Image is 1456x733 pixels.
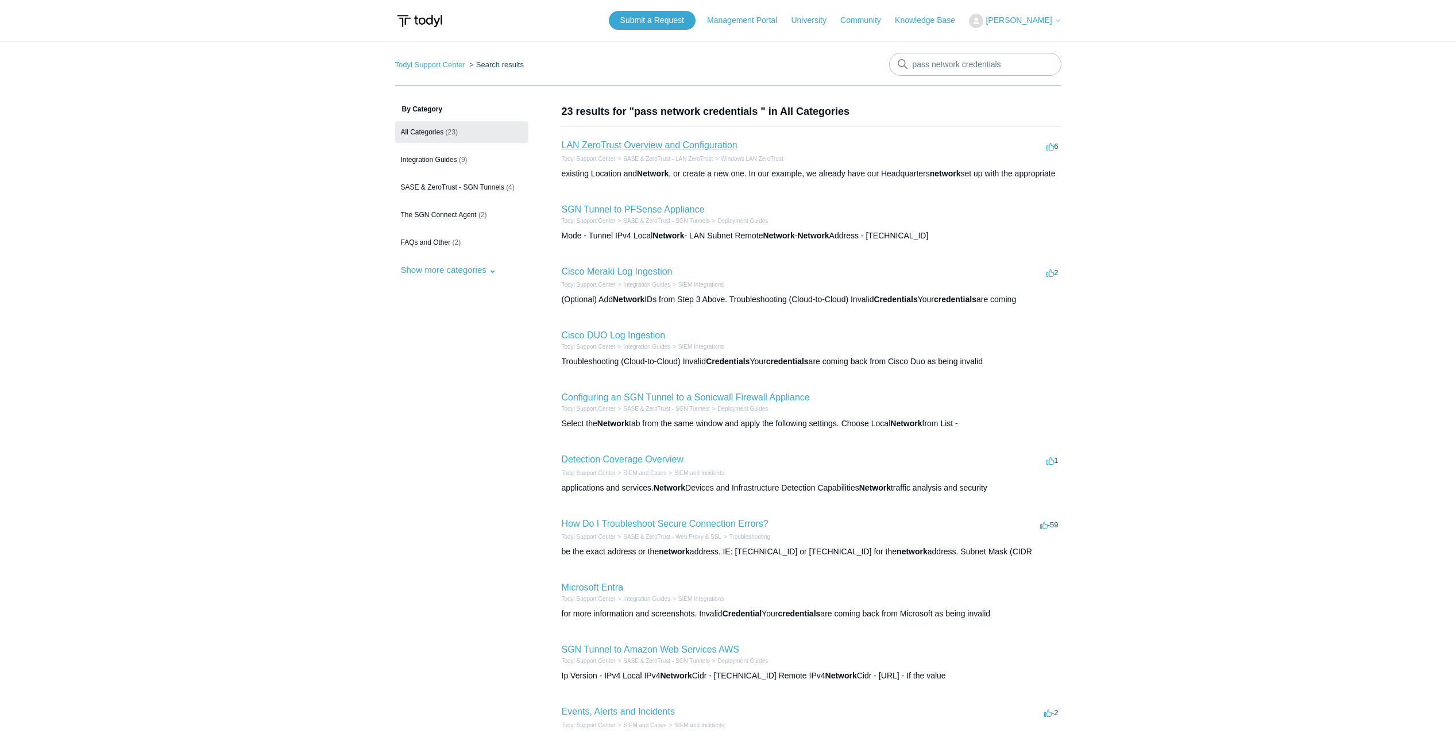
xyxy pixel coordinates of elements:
a: Todyl Support Center [562,534,616,540]
a: All Categories (23) [395,121,528,143]
span: All Categories [401,128,444,136]
a: SIEM Integrations [678,596,724,602]
li: SIEM and Incidents [666,721,724,730]
li: Todyl Support Center [562,280,616,289]
a: SASE & ZeroTrust - SGN Tunnels [623,218,709,224]
span: 1 [1046,456,1058,465]
em: Network [859,483,891,492]
li: SIEM Integrations [670,342,724,351]
li: Todyl Support Center [562,721,616,730]
div: applications and services. Devices and Infrastructure Detection Capabilities traffic analysis and... [562,482,1061,494]
li: Todyl Support Center [562,595,616,603]
a: Todyl Support Center [562,218,616,224]
span: -59 [1040,520,1059,529]
button: [PERSON_NAME] [969,14,1061,28]
a: Integration Guides [623,344,670,350]
li: Integration Guides [615,595,670,603]
span: -2 [1044,708,1059,717]
li: Todyl Support Center [562,155,616,163]
em: credentials [778,609,820,618]
div: for more information and screenshots. Invalid Your are coming back from Microsoft as being invalid [562,608,1061,620]
span: The SGN Connect Agent [401,211,477,219]
li: Search results [467,60,524,69]
div: (Optional) Add IDs from Step 3 Above. Troubleshooting (Cloud-to-Cloud) Invalid Your are coming [562,294,1061,306]
a: How Do I Troubleshoot Secure Connection Errors? [562,519,768,528]
li: SASE & ZeroTrust - SGN Tunnels [615,217,709,225]
div: Select the tab from the same window and apply the following settings. Choose Local from List - [562,418,1061,430]
li: Todyl Support Center [562,217,616,225]
span: [PERSON_NAME] [986,16,1052,25]
a: Configuring an SGN Tunnel to a Sonicwall Firewall Appliance [562,392,810,402]
a: Knowledge Base [895,14,967,26]
a: Todyl Support Center [395,60,465,69]
a: Integration Guides (9) [395,149,528,171]
a: Todyl Support Center [562,658,616,664]
a: Cisco DUO Log Ingestion [562,330,666,340]
a: Todyl Support Center [562,344,616,350]
a: SASE & ZeroTrust - SGN Tunnels [623,406,709,412]
a: The SGN Connect Agent (2) [395,204,528,226]
div: be the exact address or the address. IE: [TECHNICAL_ID] or [TECHNICAL_ID] for the address. Subnet... [562,546,1061,558]
a: Community [840,14,893,26]
em: Network [654,483,685,492]
h1: 23 results for "pass network credentials " in All Categories [562,104,1061,119]
a: Todyl Support Center [562,470,616,476]
a: SIEM and Incidents [674,470,724,476]
em: network [930,169,961,178]
a: SASE & ZeroTrust - SGN Tunnels [623,658,709,664]
a: SASE & ZeroTrust - Web Proxy & SSL [623,534,721,540]
em: Network [763,231,794,240]
em: network [897,547,928,556]
a: FAQs and Other (2) [395,232,528,253]
span: (4) [506,183,515,191]
span: 2 [1046,268,1058,277]
em: credentials [766,357,809,366]
h3: By Category [395,104,528,114]
button: Show more categories [395,259,502,280]
a: Microsoft Entra [562,582,624,592]
a: Deployment Guides [717,658,768,664]
a: SIEM Integrations [678,344,724,350]
li: SASE & ZeroTrust - Web Proxy & SSL [615,533,721,541]
li: Troubleshooting [721,533,770,541]
span: (2) [478,211,487,219]
a: SIEM and Cases [623,722,666,728]
a: Events, Alerts and Incidents [562,707,675,716]
a: Todyl Support Center [562,722,616,728]
span: (2) [453,238,461,246]
em: Network [613,295,644,304]
li: Deployment Guides [710,404,768,413]
span: Integration Guides [401,156,457,164]
li: Deployment Guides [710,217,768,225]
li: Todyl Support Center [562,657,616,665]
a: Todyl Support Center [562,281,616,288]
a: Todyl Support Center [562,156,616,162]
a: Cisco Meraki Log Ingestion [562,267,673,276]
a: University [791,14,837,26]
li: Integration Guides [615,342,670,351]
li: Integration Guides [615,280,670,289]
li: SIEM and Incidents [666,469,724,477]
a: SASE & ZeroTrust - SGN Tunnels (4) [395,176,528,198]
img: Todyl Support Center Help Center home page [395,10,444,32]
a: Integration Guides [623,281,670,288]
em: Network [660,671,692,680]
span: 6 [1046,142,1058,151]
em: Credential [723,609,762,618]
em: Credentials [706,357,750,366]
a: Todyl Support Center [562,596,616,602]
em: Network [597,419,629,428]
li: SIEM and Cases [615,721,666,730]
div: Ip Version - IPv4 Local IPv4 Cidr - [TECHNICAL_ID] Remote IPv4 Cidr - [URL] - If the value [562,670,1061,682]
a: Deployment Guides [717,218,768,224]
em: Network [825,671,857,680]
a: Management Portal [707,14,789,26]
li: SIEM Integrations [670,595,724,603]
span: (9) [459,156,468,164]
div: existing Location and , or create a new one. In our example, we already have our Headquarters set... [562,168,1061,180]
span: (23) [446,128,458,136]
li: Todyl Support Center [562,342,616,351]
a: LAN ZeroTrust Overview and Configuration [562,140,737,150]
a: Todyl Support Center [562,406,616,412]
a: Detection Coverage Overview [562,454,684,464]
